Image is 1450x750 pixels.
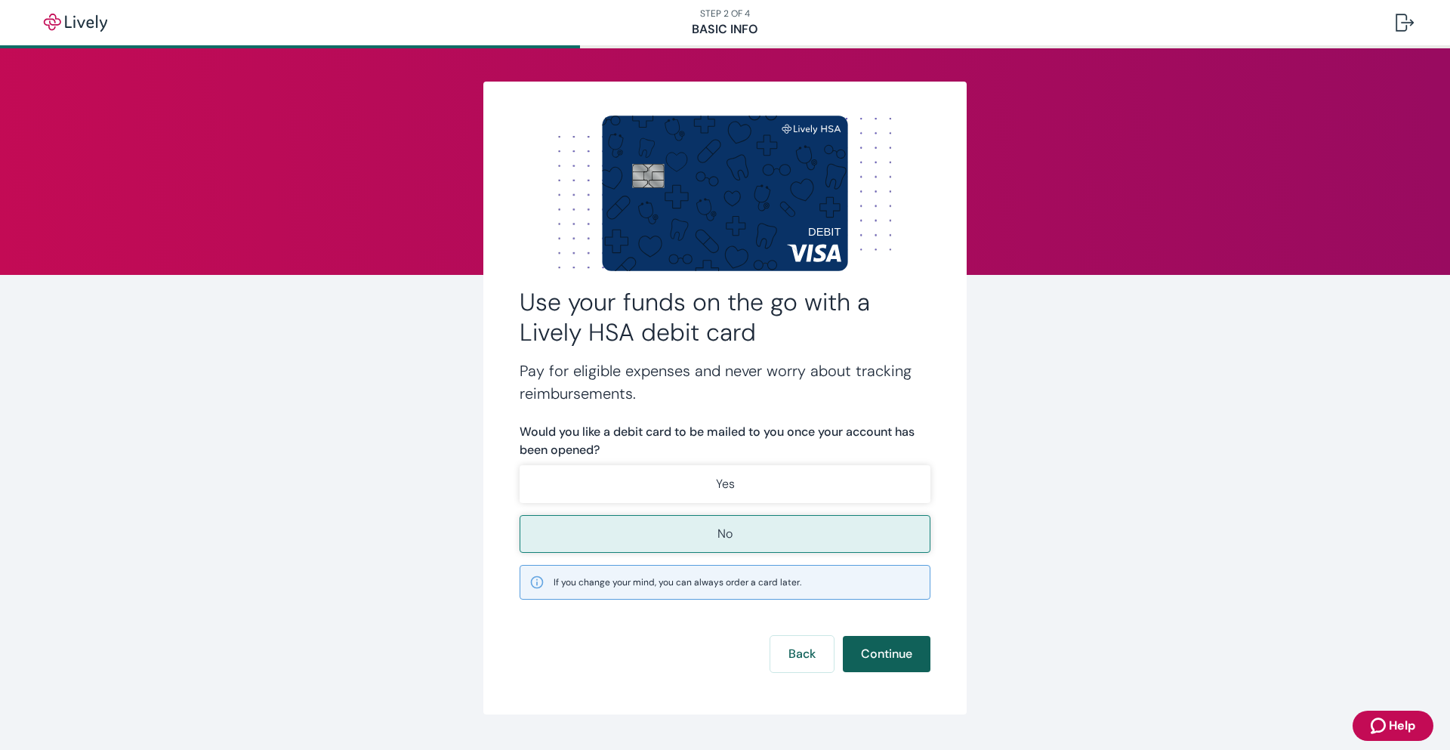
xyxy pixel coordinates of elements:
img: Dot background [520,118,930,269]
p: Yes [716,475,735,493]
img: Debit card [602,116,848,270]
button: Yes [520,465,930,503]
button: Continue [843,636,930,672]
h2: Use your funds on the go with a Lively HSA debit card [520,287,930,347]
svg: Zendesk support icon [1371,717,1389,735]
label: Would you like a debit card to be mailed to you once your account has been opened? [520,423,930,459]
button: Zendesk support iconHelp [1353,711,1433,741]
button: Back [770,636,834,672]
span: If you change your mind, you can always order a card later. [554,576,801,589]
button: No [520,515,930,553]
button: Log out [1384,5,1426,41]
h4: Pay for eligible expenses and never worry about tracking reimbursements. [520,360,930,405]
span: Help [1389,717,1415,735]
p: No [717,525,733,543]
img: Lively [33,14,118,32]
